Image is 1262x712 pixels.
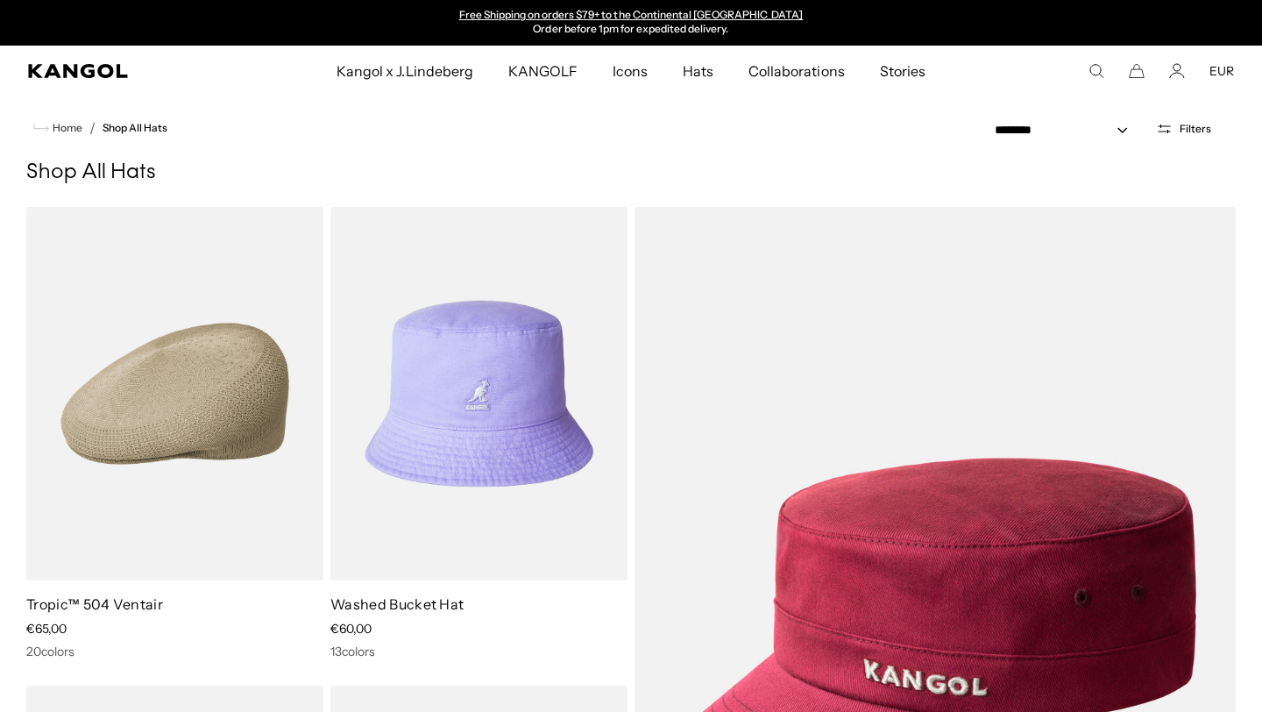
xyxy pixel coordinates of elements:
div: 13 colors [330,644,627,659]
span: Filters [1180,123,1211,135]
p: Order before 1pm for expedited delivery. [459,23,804,37]
div: 20 colors [26,644,323,659]
span: Home [49,122,82,134]
button: EUR [1209,63,1234,79]
a: Washed Bucket Hat [330,595,464,613]
span: Hats [683,46,713,96]
span: Collaborations [748,46,844,96]
slideshow-component: Announcement bar [450,9,812,37]
a: Tropic™ 504 Ventair [26,595,163,613]
img: Washed Bucket Hat [330,207,627,580]
summary: Search here [1088,63,1104,79]
span: €60,00 [330,621,372,637]
a: Icons [595,46,665,96]
div: 2 of 2 [450,9,812,37]
select: Sort by: Featured [988,121,1145,139]
span: Kangol x J.Lindeberg [337,46,473,96]
a: KANGOLF [491,46,595,96]
span: €65,00 [26,621,67,637]
div: Announcement [450,9,812,37]
a: Home [33,120,82,136]
a: Hats [665,46,731,96]
span: Stories [880,46,925,96]
a: Account [1169,63,1185,79]
span: Icons [613,46,648,96]
a: Collaborations [731,46,861,96]
img: Tropic™ 504 Ventair [26,207,323,580]
h1: Shop All Hats [26,160,1236,186]
button: Cart [1129,63,1145,79]
a: Kangol [28,64,222,78]
span: KANGOLF [508,46,578,96]
a: Kangol x J.Lindeberg [319,46,491,96]
a: Free Shipping on orders $79+ to the Continental [GEOGRAPHIC_DATA] [459,8,804,21]
a: Stories [862,46,943,96]
li: / [82,117,96,139]
a: Shop All Hats [103,122,167,134]
button: Open filters [1145,121,1222,137]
